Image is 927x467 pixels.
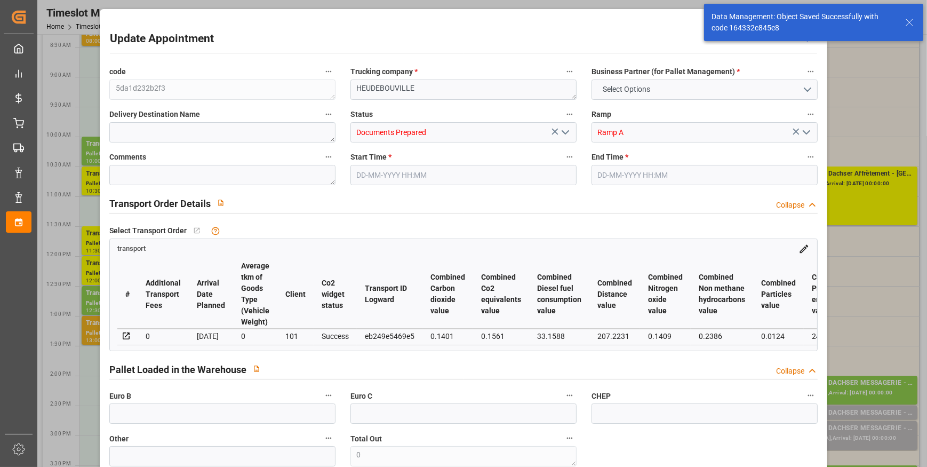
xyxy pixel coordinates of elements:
th: Co2 widget status [314,260,357,329]
span: Comments [109,152,146,163]
span: transport [117,245,146,253]
span: Select Transport Order [109,225,187,236]
button: code [322,65,335,78]
span: Business Partner (for Pallet Management) [592,66,740,77]
input: DD-MM-YYYY HH:MM [350,165,577,185]
th: Arrival Date Planned [189,260,233,329]
button: End Time * [804,150,818,164]
div: eb249e5469e5 [365,330,414,343]
span: Select Options [597,84,656,95]
span: CHEP [592,391,611,402]
th: Average tkm of Goods Type (Vehicle Weight) [233,260,277,329]
input: DD-MM-YYYY HH:MM [592,165,818,185]
button: Comments [322,150,335,164]
div: 0 [146,330,181,343]
div: 0.1401 [430,330,465,343]
th: Combined Carbon dioxide value [422,260,473,329]
textarea: 5da1d232b2f3 [109,80,335,100]
button: open menu [556,124,572,141]
th: Combined Nitrogen oxide value [640,260,691,329]
button: Ramp [804,107,818,121]
input: Type to search/select [592,122,818,143]
div: Collapse [776,200,804,211]
input: Type to search/select [350,122,577,143]
span: Status [350,109,373,120]
h2: Update Appointment [110,30,214,48]
button: open menu [592,80,818,100]
button: View description [246,359,267,379]
button: View description [211,193,231,213]
div: 0 [241,330,269,343]
th: Additional Transport Fees [138,260,189,329]
button: Other [322,431,335,445]
span: Euro B [109,391,131,402]
button: Business Partner (for Pallet Management) * [804,65,818,78]
span: Ramp [592,109,611,120]
span: code [109,66,126,77]
button: Euro C [563,389,577,402]
div: [DATE] [197,330,225,343]
div: Success [322,330,349,343]
span: End Time [592,152,628,163]
span: Delivery Destination Name [109,109,200,120]
th: Transport ID Logward [357,260,422,329]
th: Combined Non methane hydrocarbons value [691,260,753,329]
div: 2433.4234 [812,330,848,343]
button: Start Time * [563,150,577,164]
span: Trucking company [350,66,418,77]
button: Euro B [322,389,335,402]
button: Delivery Destination Name [322,107,335,121]
a: transport [117,244,146,252]
div: 33.1588 [537,330,581,343]
th: Combined Distance value [589,260,640,329]
span: Start Time [350,152,391,163]
button: Status [563,107,577,121]
th: # [117,260,138,329]
span: Other [109,433,129,445]
div: 0.0124 [761,330,796,343]
th: Combined Particles value [753,260,804,329]
th: Combined Diesel fuel consumption value [529,260,589,329]
textarea: 0 [350,446,577,466]
div: 0.1561 [481,330,521,343]
div: 207.2231 [597,330,632,343]
div: Data Management: Object Saved Successfully with code 164332c845e8 [712,11,895,34]
button: CHEP [804,389,818,402]
button: Trucking company * [563,65,577,78]
h2: Transport Order Details [109,196,211,211]
div: 0.2386 [699,330,745,343]
th: Combined Co2 equivalents value [473,260,529,329]
span: Total Out [350,433,382,445]
th: Combined Primary energy value [804,260,856,329]
div: 0.1409 [648,330,683,343]
button: open menu [797,124,813,141]
h2: Pallet Loaded in the Warehouse [109,362,246,377]
button: Total Out [563,431,577,445]
div: 101 [285,330,306,343]
th: Client [277,260,314,329]
div: Collapse [776,366,804,377]
span: Euro C [350,391,372,402]
textarea: HEUDEBOUVILLE [350,80,577,100]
